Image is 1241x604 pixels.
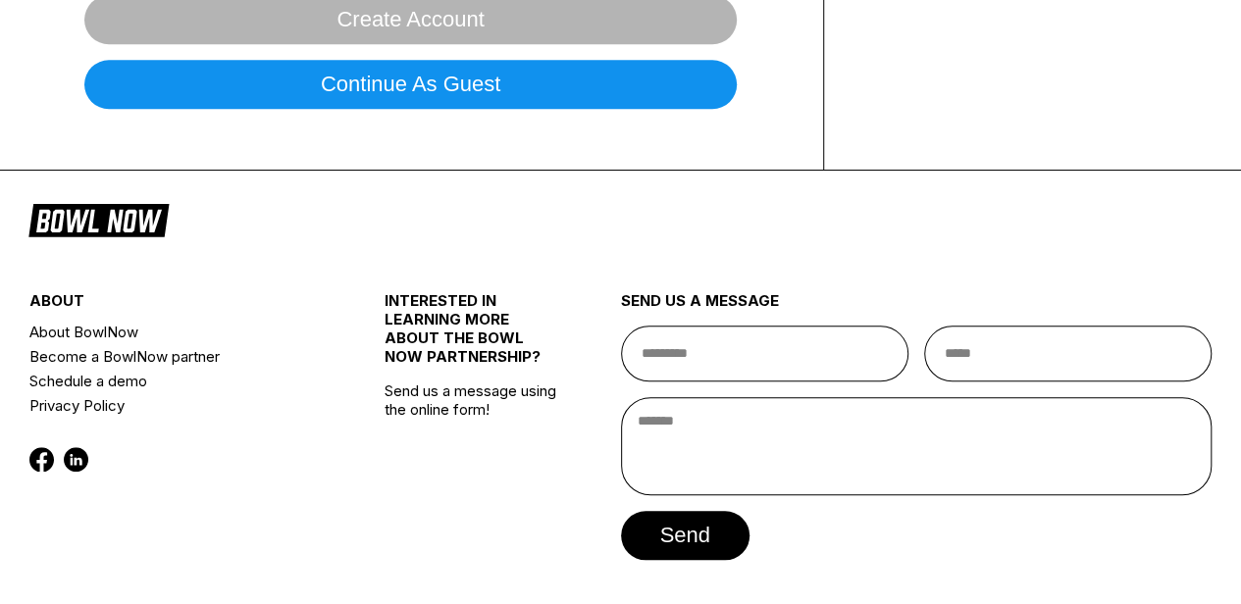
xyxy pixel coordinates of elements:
a: Become a BowlNow partner [29,344,325,369]
div: INTERESTED IN LEARNING MORE ABOUT THE BOWL NOW PARTNERSHIP? [385,291,562,381]
a: Privacy Policy [29,393,325,418]
div: send us a message [621,291,1213,326]
div: about [29,291,325,320]
a: Schedule a demo [29,369,325,393]
button: send [621,511,750,560]
button: Continue as guest [84,60,737,109]
a: About BowlNow [29,320,325,344]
